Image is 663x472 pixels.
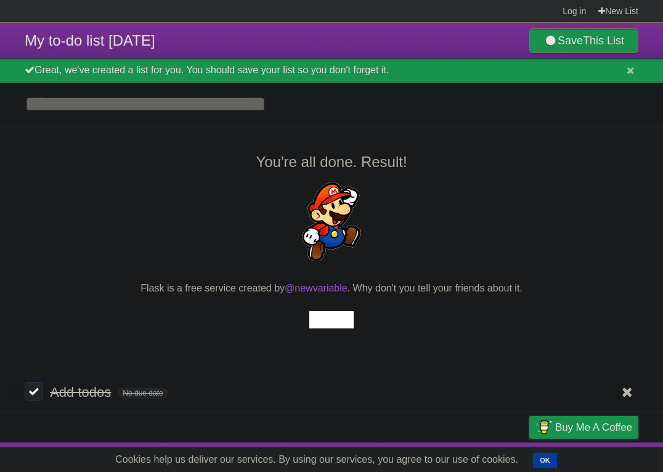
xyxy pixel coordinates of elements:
button: OK [533,453,557,468]
span: No due date [118,388,168,399]
iframe: X Post Button [309,311,354,328]
a: @newvariable [285,283,348,293]
img: Buy me a coffee [535,417,552,437]
a: SaveThis List [529,28,638,53]
a: Privacy [513,446,545,469]
b: This List [583,35,624,47]
a: About [365,446,391,469]
span: Buy me a coffee [555,417,632,438]
a: Terms [471,446,498,469]
a: Suggest a feature [561,446,638,469]
img: Super Mario [292,182,371,261]
span: My to-do list [DATE] [25,32,155,49]
h2: You're all done. Result! [25,151,638,173]
label: Done [25,382,43,401]
p: Flask is a free service created by . Why don't you tell your friends about it. [25,281,638,296]
span: Add todos [50,385,114,400]
span: Cookies help us deliver our services. By using our services, you agree to our use of cookies. [103,447,531,472]
a: Buy me a coffee [529,416,638,439]
a: Developers [406,446,456,469]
